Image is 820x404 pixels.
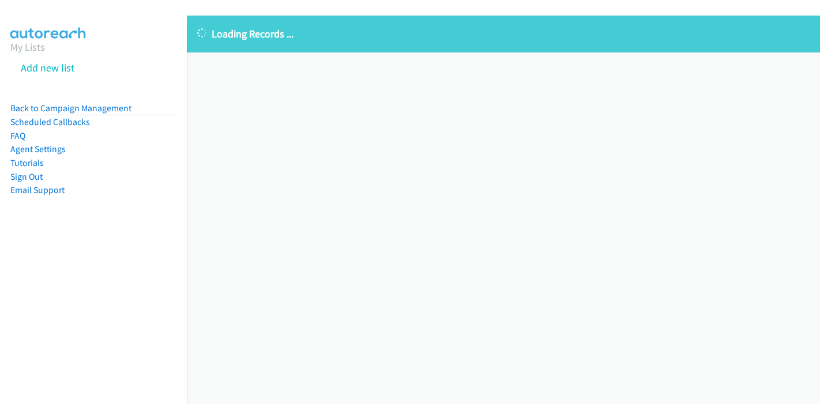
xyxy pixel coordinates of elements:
[10,116,90,127] a: Scheduled Callbacks
[10,144,66,154] a: Agent Settings
[10,157,44,168] a: Tutorials
[21,61,74,74] a: Add new list
[197,26,810,41] p: Loading Records ...
[10,103,131,114] a: Back to Campaign Management
[10,184,65,195] a: Email Support
[10,130,25,141] a: FAQ
[10,171,43,182] a: Sign Out
[10,40,45,54] a: My Lists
